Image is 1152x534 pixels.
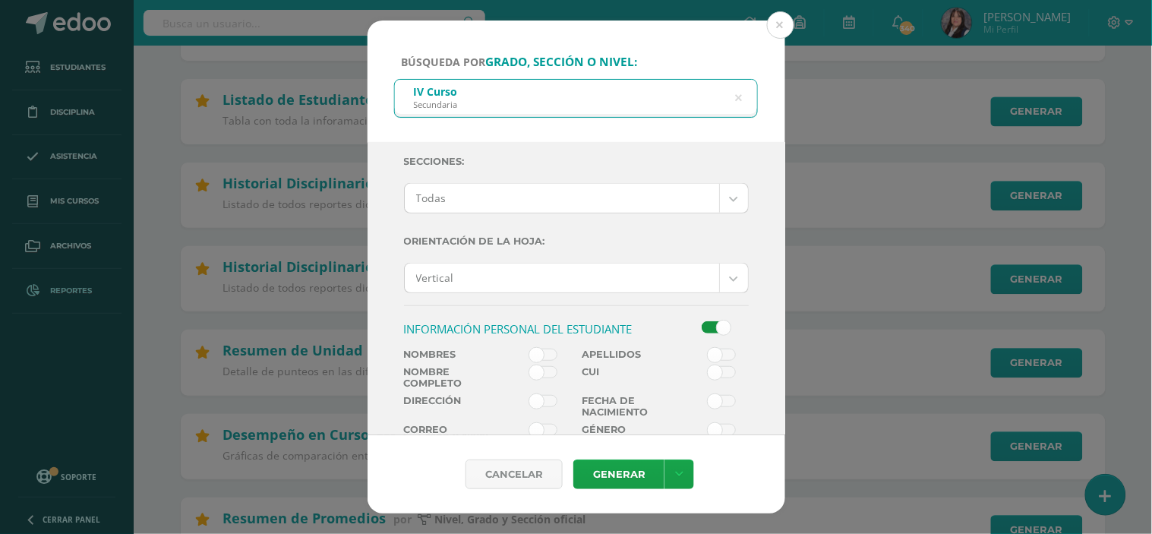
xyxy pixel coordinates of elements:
[573,460,664,489] a: Generar
[405,264,748,292] a: Vertical
[398,366,488,389] label: Nombre Completo
[398,395,488,418] label: Dirección
[414,84,458,99] div: IV Curso
[398,349,488,360] label: Nombres
[416,264,708,292] span: Vertical
[402,55,638,69] span: Búsqueda por
[404,146,749,177] label: Secciones:
[405,184,748,213] a: Todas
[395,80,758,117] input: ej. Primero primaria, etc.
[486,54,638,70] strong: grado, sección o nivel:
[414,99,458,110] div: Secundaria
[576,424,666,447] label: Género
[398,424,488,447] label: Correo electrónico
[466,460,563,489] div: Cancelar
[416,184,708,213] span: Todas
[576,395,666,418] label: Fecha de Nacimiento
[576,366,666,389] label: CUI
[404,226,749,257] label: Orientación de la hoja:
[576,349,666,360] label: Apellidos
[404,321,660,337] h3: Información Personal del Estudiante
[767,11,794,39] button: Close (Esc)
